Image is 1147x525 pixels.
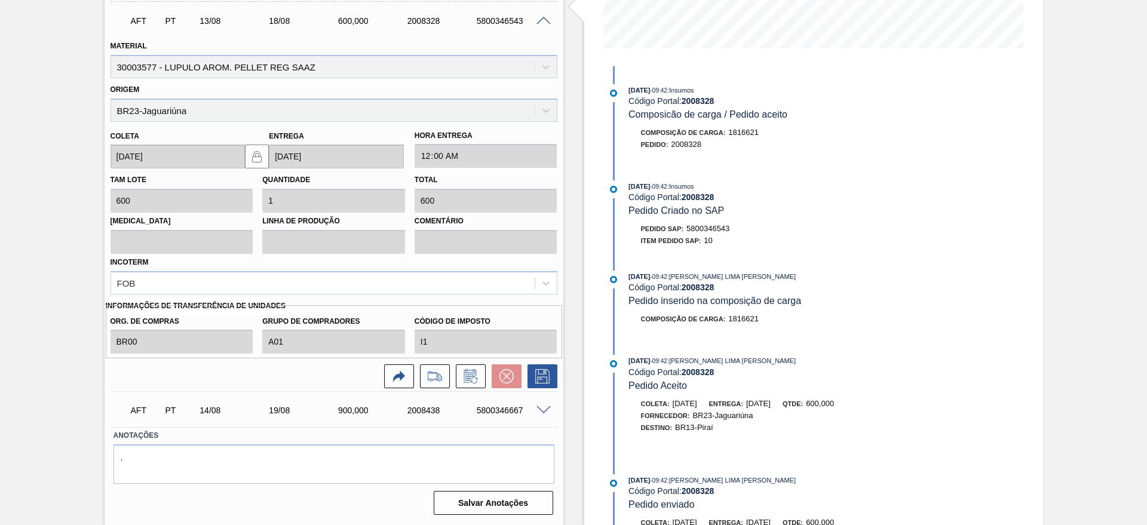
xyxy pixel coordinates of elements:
span: Item pedido SAP: [641,237,701,244]
label: Linha de Produção [262,213,405,230]
span: : Insumos [667,183,694,190]
span: 1816621 [728,128,759,137]
span: Pedido inserido na composição de carga [628,296,801,306]
button: locked [245,145,269,168]
label: Origem [111,85,140,94]
div: 5800346667 [474,406,551,415]
span: Composicão de carga / Pedido aceito [628,109,787,119]
div: 5800346543 [474,16,551,26]
span: Entrega: [709,400,743,407]
span: [DATE] [628,357,650,364]
span: Pedido Criado no SAP [628,205,724,216]
label: [MEDICAL_DATA] [111,213,253,230]
label: Comentário [415,213,557,230]
span: Qtde: [783,400,803,407]
span: 5800346543 [686,224,729,233]
img: atual [610,480,617,487]
textarea: . [114,444,554,484]
label: Grupo de Compradores [262,313,405,330]
span: 2008328 [671,140,701,149]
img: atual [610,90,617,97]
div: 14/08/2025 [197,406,274,415]
label: Tam lote [111,176,146,184]
div: Código Portal: [628,96,912,106]
span: Composição de Carga : [641,129,726,136]
span: BR13-Piraí [675,423,713,432]
div: Ir para a Origem [378,364,414,388]
input: dd/mm/yyyy [269,145,404,168]
div: Ir para Composição de Carga [414,364,450,388]
strong: 2008328 [682,192,714,202]
div: Pedido de Transferência [162,406,198,415]
div: 600,000 [335,16,413,26]
div: 2008438 [404,406,482,415]
strong: 2008328 [682,283,714,292]
div: 900,000 [335,406,413,415]
label: Informações de Transferência de Unidades [106,297,286,315]
label: Total [415,176,438,184]
span: [DATE] [628,273,650,280]
label: Coleta [111,132,139,140]
span: Pedido enviado [628,499,694,509]
span: Pedido : [641,141,668,148]
label: Código de Imposto [415,313,557,330]
span: - 09:42 [651,87,667,94]
span: BR23-Jaguariúna [692,411,753,420]
div: Cancelar pedido [486,364,522,388]
button: Salvar Anotações [434,491,553,515]
span: - 09:42 [651,183,667,190]
img: locked [250,149,264,164]
div: Aguardando Fornecimento [128,397,164,423]
div: 18/08/2025 [266,16,344,26]
label: Org. de Compras [111,313,253,330]
img: atual [610,360,617,367]
div: Pedido de Transferência [162,16,198,26]
span: : [PERSON_NAME] LIMA [PERSON_NAME] [667,477,796,484]
span: [DATE] [628,183,650,190]
div: 13/08/2025 [197,16,274,26]
img: atual [610,186,617,193]
span: - 09:42 [651,358,667,364]
span: [DATE] [746,399,771,408]
p: AFT [131,406,161,415]
div: Informar alteração no pedido [450,364,486,388]
span: : [PERSON_NAME] LIMA [PERSON_NAME] [667,273,796,280]
div: Código Portal: [628,283,912,292]
span: Destino: [641,424,673,431]
span: [DATE] [628,87,650,94]
label: Incoterm [111,258,149,266]
div: Aguardando Fornecimento [128,8,164,34]
span: Coleta: [641,400,670,407]
div: 2008328 [404,16,482,26]
span: [DATE] [628,477,650,484]
strong: 2008328 [682,367,714,377]
strong: 2008328 [682,486,714,496]
span: 1816621 [728,314,759,323]
span: : [PERSON_NAME] LIMA [PERSON_NAME] [667,357,796,364]
span: - 09:42 [651,274,667,280]
span: : Insumos [667,87,694,94]
img: atual [610,276,617,283]
label: Quantidade [262,176,310,184]
span: Fornecedor: [641,412,690,419]
label: Material [111,42,147,50]
p: AFT [131,16,161,26]
div: Código Portal: [628,192,912,202]
div: FOB [117,278,136,288]
span: Pedido Aceito [628,380,687,391]
label: Entrega [269,132,304,140]
span: - 09:42 [651,477,667,484]
span: 600,000 [806,399,834,408]
span: [DATE] [673,399,697,408]
div: Código Portal: [628,486,912,496]
input: dd/mm/yyyy [111,145,246,168]
div: Salvar Pedido [522,364,557,388]
span: Composição de Carga : [641,315,726,323]
div: Código Portal: [628,367,912,377]
label: Anotações [114,427,554,444]
span: Pedido SAP: [641,225,684,232]
strong: 2008328 [682,96,714,106]
span: 10 [704,236,712,245]
div: 19/08/2025 [266,406,344,415]
label: Hora Entrega [415,127,557,145]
